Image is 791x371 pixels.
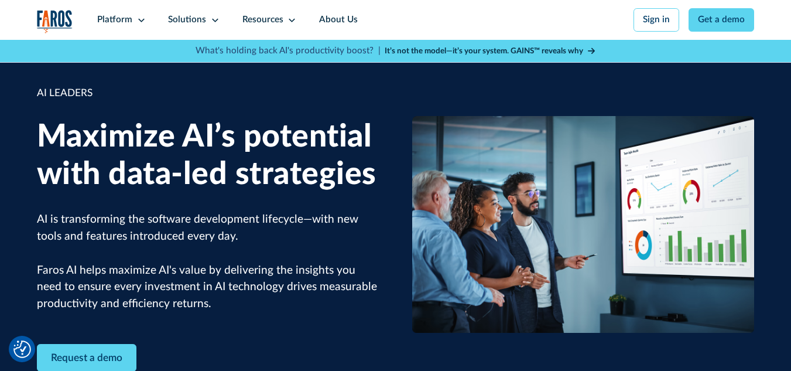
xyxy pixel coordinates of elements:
[168,13,206,27] div: Solutions
[37,212,379,312] p: AI is transforming the software development lifecycle—with new tools and features introduced ever...
[634,8,680,32] a: Sign in
[13,341,31,358] button: Cookie Settings
[97,13,132,27] div: Platform
[242,13,283,27] div: Resources
[37,10,73,33] img: Logo of the analytics and reporting company Faros.
[385,47,583,55] strong: It’s not the model—it’s your system. GAINS™ reveals why
[13,341,31,358] img: Revisit consent button
[689,8,755,32] a: Get a demo
[37,10,73,33] a: home
[385,45,595,57] a: It’s not the model—it’s your system. GAINS™ reveals why
[37,86,379,101] div: AI LEADERS
[37,118,379,194] h1: Maximize AI’s potential with data-led strategies
[196,45,381,58] p: What's holding back AI's productivity boost? |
